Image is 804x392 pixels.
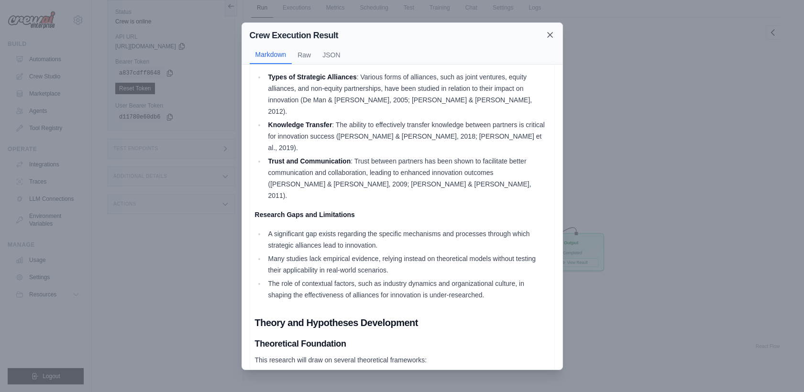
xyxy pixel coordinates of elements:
li: : Various forms of alliances, such as joint ventures, equity alliances, and non-equity partnershi... [265,71,550,117]
strong: Research Gaps and Limitations [255,211,355,218]
button: JSON [317,46,346,64]
strong: Types of Strategic Alliances [268,73,356,81]
li: : Trust between partners has been shown to facilitate better communication and collaboration, lea... [265,155,550,201]
li: The role of contextual factors, such as industry dynamics and organizational culture, in shaping ... [265,278,550,301]
li: Many studies lack empirical evidence, relying instead on theoretical models without testing their... [265,253,550,276]
li: : The ability to effectively transfer knowledge between partners is critical for innovation succe... [265,119,550,153]
button: Markdown [250,46,292,64]
button: Raw [292,46,317,64]
strong: Knowledge Transfer [268,121,332,129]
strong: Trust and Communication [268,157,351,165]
h3: Theoretical Foundation [255,337,550,350]
h2: Crew Execution Result [250,29,339,42]
li: A significant gap exists regarding the specific mechanisms and processes through which strategic ... [265,228,550,251]
h2: Theory and Hypotheses Development [255,316,550,329]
